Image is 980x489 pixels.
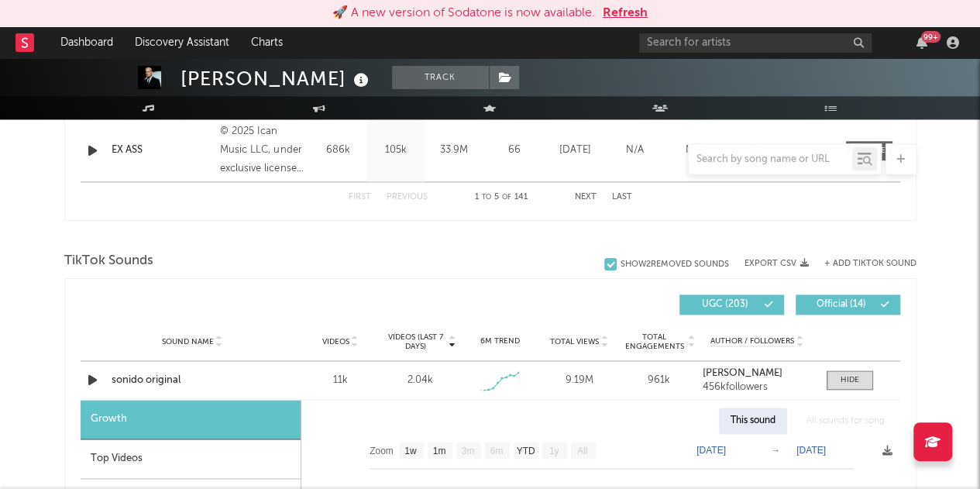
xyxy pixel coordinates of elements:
[387,193,428,201] button: Previous
[576,446,586,456] text: All
[220,122,304,178] div: © 2025 Ican Music LLC, under exclusive license to Warner Music Latina Inc.
[162,337,214,346] span: Sound Name
[575,193,597,201] button: Next
[404,446,417,456] text: 1w
[502,194,511,201] span: of
[679,294,784,315] button: UGC(203)
[322,337,349,346] span: Videos
[916,36,927,49] button: 99+
[543,373,615,388] div: 9.19M
[490,446,503,456] text: 6m
[796,445,826,456] text: [DATE]
[623,332,686,351] span: Total Engagements
[461,446,474,456] text: 3m
[623,373,695,388] div: 961k
[81,439,301,479] div: Top Videos
[459,188,544,207] div: 1 5 141
[703,368,782,378] strong: [PERSON_NAME]
[771,445,780,456] text: →
[796,294,900,315] button: Official(14)
[432,446,445,456] text: 1m
[112,373,273,388] a: sonido original
[550,337,599,346] span: Total Views
[81,400,301,439] div: Growth
[703,368,810,379] a: [PERSON_NAME]
[703,382,810,393] div: 456k followers
[332,4,595,22] div: 🚀 A new version of Sodatone is now available.
[370,446,394,456] text: Zoom
[809,260,916,268] button: + Add TikTok Sound
[806,300,877,309] span: Official ( 14 )
[603,4,648,22] button: Refresh
[240,27,294,58] a: Charts
[639,33,872,53] input: Search for artists
[795,408,896,434] div: All sounds for song
[621,260,729,270] div: Show 2 Removed Sounds
[392,66,489,89] button: Track
[516,446,535,456] text: YTD
[463,336,535,347] div: 6M Trend
[719,408,787,434] div: This sound
[689,300,761,309] span: UGC ( 203 )
[710,336,794,346] span: Author / Followers
[696,445,726,456] text: [DATE]
[50,27,124,58] a: Dashboard
[383,332,446,351] span: Videos (last 7 days)
[689,153,852,166] input: Search by song name or URL
[304,373,377,388] div: 11k
[349,193,371,201] button: First
[64,252,153,270] span: TikTok Sounds
[744,259,809,268] button: Export CSV
[124,27,240,58] a: Discovery Assistant
[407,373,432,388] div: 2.04k
[612,193,632,201] button: Last
[824,260,916,268] button: + Add TikTok Sound
[548,446,559,456] text: 1y
[482,194,491,201] span: to
[181,66,373,91] div: [PERSON_NAME]
[921,31,940,43] div: 99 +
